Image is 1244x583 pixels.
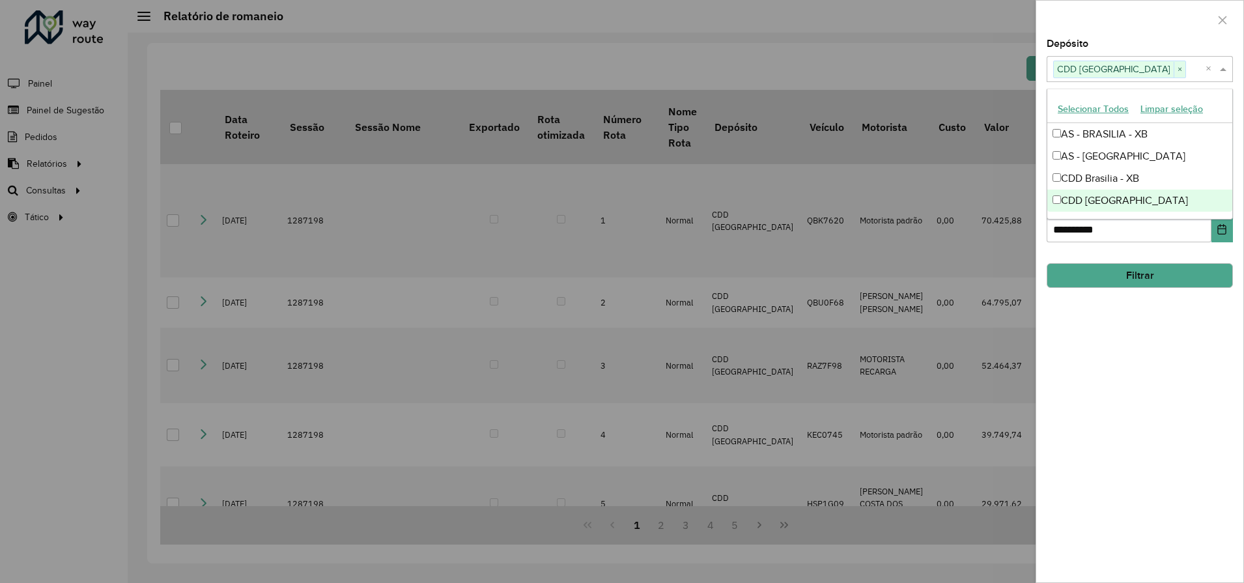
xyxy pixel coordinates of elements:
div: CDD [GEOGRAPHIC_DATA] [1047,190,1232,212]
ng-dropdown-panel: Options list [1047,89,1233,220]
span: Clear all [1206,61,1217,77]
span: × [1174,62,1185,78]
div: CDD Brasilia - XB [1047,167,1232,190]
button: Limpar seleção [1135,99,1209,119]
span: CDD [GEOGRAPHIC_DATA] [1054,61,1174,77]
label: Depósito [1047,36,1088,51]
button: Choose Date [1211,216,1233,242]
button: Selecionar Todos [1052,99,1135,119]
div: AS - BRASILIA - XB [1047,123,1232,145]
div: AS - [GEOGRAPHIC_DATA] [1047,145,1232,167]
button: Filtrar [1047,263,1233,288]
